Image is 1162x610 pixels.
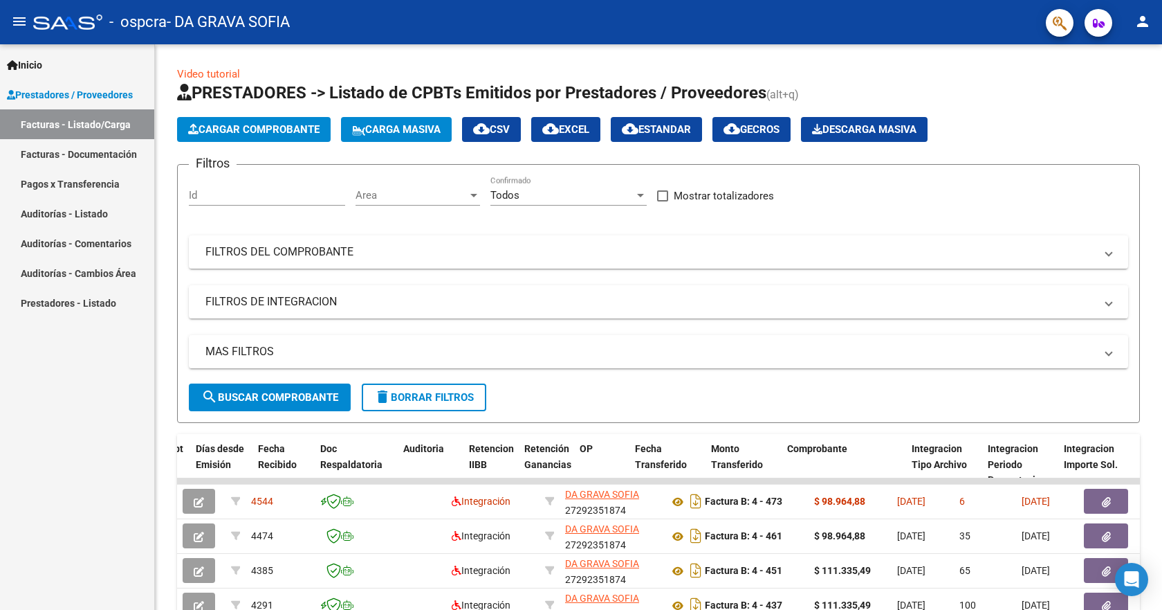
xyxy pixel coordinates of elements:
span: - ospcra [109,7,167,37]
button: Buscar Comprobante [189,384,351,411]
span: 65 [959,565,970,576]
span: Auditoria [403,443,444,454]
strong: Factura B: 4 - 451 [705,566,782,577]
mat-icon: search [201,388,218,405]
span: Doc Respaldatoria [320,443,382,470]
datatable-header-cell: Retención Ganancias [519,434,574,495]
span: (alt+q) [766,88,799,101]
span: Mostrar totalizadores [674,188,774,204]
datatable-header-cell: Fecha Recibido [252,434,315,495]
datatable-header-cell: Retencion IIBB [463,434,519,495]
span: 4385 [251,565,273,576]
div: 27292351874 [565,556,658,585]
span: Buscar Comprobante [201,391,338,404]
span: EXCEL [542,123,589,136]
mat-icon: cloud_download [723,120,740,137]
mat-panel-title: FILTROS DEL COMPROBANTE [205,244,1095,260]
i: Descargar documento [687,490,705,512]
button: CSV [462,117,521,142]
span: Todos [490,189,519,201]
span: Integración [452,530,510,541]
button: Cargar Comprobante [177,117,331,142]
div: Open Intercom Messenger [1115,563,1148,596]
span: Días desde Emisión [196,443,244,470]
datatable-header-cell: Fecha Transferido [629,434,705,495]
span: Descarga Masiva [812,123,916,136]
span: 4544 [251,496,273,507]
button: Gecros [712,117,791,142]
datatable-header-cell: Comprobante [782,434,906,495]
button: Descarga Masiva [801,117,928,142]
mat-icon: delete [374,388,391,405]
mat-expansion-panel-header: MAS FILTROS [189,335,1128,368]
span: DA GRAVA SOFIA [565,558,639,569]
span: Integracion Periodo Presentacion [988,443,1046,486]
datatable-header-cell: Auditoria [398,434,463,495]
span: Fecha Recibido [258,443,297,470]
datatable-header-cell: Integracion Importe Sol. [1058,434,1134,495]
datatable-header-cell: Doc Respaldatoria [315,434,398,495]
strong: Factura B: 4 - 473 [705,496,782,508]
datatable-header-cell: Integracion Periodo Presentacion [982,434,1058,495]
span: PRESTADORES -> Listado de CPBTs Emitidos por Prestadores / Proveedores [177,83,766,102]
span: 6 [959,496,965,507]
span: 4474 [251,530,273,541]
h3: Filtros [189,154,237,173]
datatable-header-cell: OP [574,434,629,495]
span: DA GRAVA SOFIA [565,593,639,604]
button: EXCEL [531,117,600,142]
span: DA GRAVA SOFIA [565,523,639,535]
mat-icon: cloud_download [622,120,638,137]
span: Retención Ganancias [524,443,571,470]
span: Retencion IIBB [469,443,514,470]
span: Integración [452,565,510,576]
span: Integración [452,496,510,507]
span: [DATE] [897,565,925,576]
strong: $ 111.335,49 [814,565,871,576]
strong: $ 98.964,88 [814,530,865,541]
span: 35 [959,530,970,541]
span: CSV [473,123,510,136]
span: Cargar Comprobante [188,123,320,136]
span: Prestadores / Proveedores [7,87,133,102]
span: DA GRAVA SOFIA [565,489,639,500]
span: [DATE] [1022,565,1050,576]
datatable-header-cell: Días desde Emisión [190,434,252,495]
mat-icon: cloud_download [473,120,490,137]
span: Inicio [7,57,42,73]
span: Borrar Filtros [374,391,474,404]
button: Estandar [611,117,702,142]
span: - DA GRAVA SOFIA [167,7,290,37]
mat-panel-title: MAS FILTROS [205,344,1095,359]
datatable-header-cell: Monto Transferido [705,434,782,495]
mat-expansion-panel-header: FILTROS DE INTEGRACION [189,285,1128,319]
span: Monto Transferido [711,443,763,470]
app-download-masive: Descarga masiva de comprobantes (adjuntos) [801,117,928,142]
div: 27292351874 [565,487,658,516]
span: Estandar [622,123,691,136]
span: [DATE] [897,530,925,541]
span: [DATE] [1022,530,1050,541]
span: Gecros [723,123,780,136]
span: [DATE] [897,496,925,507]
mat-icon: person [1134,13,1151,30]
datatable-header-cell: Integracion Tipo Archivo [906,434,982,495]
a: Video tutorial [177,68,240,80]
mat-panel-title: FILTROS DE INTEGRACION [205,294,1095,310]
strong: Factura B: 4 - 461 [705,531,782,542]
span: OP [580,443,593,454]
mat-expansion-panel-header: FILTROS DEL COMPROBANTE [189,235,1128,269]
i: Descargar documento [687,525,705,547]
span: Fecha Transferido [635,443,687,470]
mat-icon: menu [11,13,28,30]
span: Area [356,189,468,201]
span: Carga Masiva [352,123,441,136]
div: 27292351874 [565,521,658,550]
span: [DATE] [1022,496,1050,507]
mat-icon: cloud_download [542,120,559,137]
strong: $ 98.964,88 [814,496,865,507]
button: Borrar Filtros [362,384,486,411]
i: Descargar documento [687,559,705,582]
span: Integracion Importe Sol. [1064,443,1118,470]
button: Carga Masiva [341,117,452,142]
